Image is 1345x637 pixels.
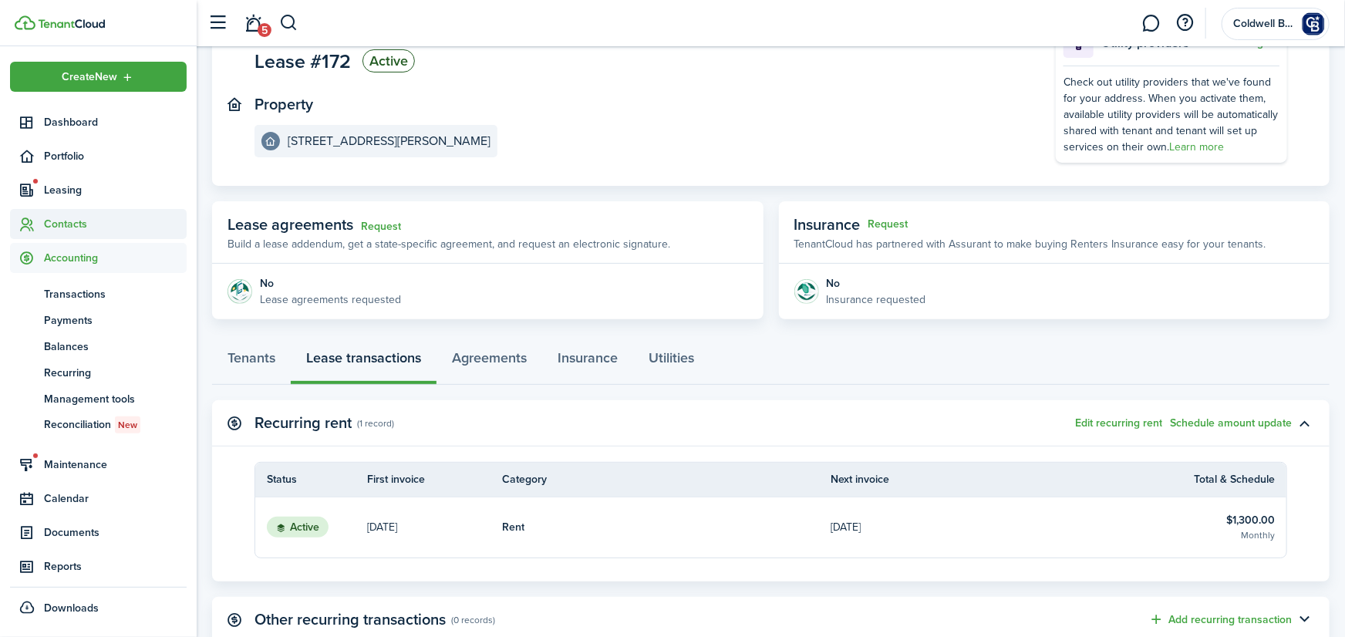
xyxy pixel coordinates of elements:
[279,10,298,36] button: Search
[260,275,401,292] div: No
[362,49,415,72] status: Active
[44,182,187,198] span: Leasing
[10,307,187,333] a: Payments
[10,412,187,438] a: ReconciliationNew
[44,600,99,616] span: Downloads
[437,339,542,385] a: Agreements
[361,221,401,233] a: Request
[10,281,187,307] a: Transactions
[258,23,271,37] span: 5
[44,416,187,433] span: Reconciliation
[44,114,187,130] span: Dashboard
[267,517,329,538] status: Active
[1169,139,1224,155] a: Learn more
[1064,74,1279,155] div: Check out utility providers that we've found for your address. When you activate them, available ...
[1292,607,1318,633] button: Toggle accordion
[1170,417,1292,430] button: Schedule amount update
[44,490,187,507] span: Calendar
[502,497,831,558] a: Rent
[1233,19,1295,29] span: Coldwell Banker Group One Realty
[260,292,401,308] p: Lease agreements requested
[44,524,187,541] span: Documents
[1159,497,1286,558] a: $1,300.00Monthly
[10,62,187,92] button: Open menu
[542,339,633,385] a: Insurance
[1226,512,1275,528] table-info-title: $1,300.00
[451,613,495,627] panel-main-subtitle: (0 records)
[827,292,926,308] p: Insurance requested
[502,519,524,535] table-info-title: Rent
[1137,4,1166,43] a: Messaging
[1075,417,1162,430] button: Edit recurring rent
[831,519,861,535] p: [DATE]
[44,216,187,232] span: Contacts
[288,134,490,148] e-details-info-title: [STREET_ADDRESS][PERSON_NAME]
[367,519,397,535] p: [DATE]
[794,213,861,236] span: Insurance
[44,391,187,407] span: Management tools
[38,19,105,29] img: TenantCloud
[633,339,710,385] a: Utilities
[44,558,187,575] span: Reports
[502,471,831,487] th: Category
[62,72,118,83] span: Create New
[1148,611,1292,629] button: Add recurring transaction
[44,457,187,473] span: Maintenance
[118,418,137,432] span: New
[831,471,1159,487] th: Next invoice
[367,497,502,558] a: [DATE]
[255,471,367,487] th: Status
[204,8,233,38] button: Open sidebar
[10,359,187,386] a: Recurring
[212,339,291,385] a: Tenants
[10,333,187,359] a: Balances
[255,52,351,71] span: Lease #172
[239,4,268,43] a: Notifications
[1172,10,1198,36] button: Open resource center
[827,275,926,292] div: No
[367,471,502,487] th: First invoice
[255,611,446,629] panel-main-title: Other recurring transactions
[1301,12,1326,36] img: Coldwell Banker Group One Realty
[357,416,394,430] panel-main-subtitle: (1 record)
[1292,410,1318,436] button: Toggle accordion
[1241,528,1275,542] table-subtitle: Monthly
[212,462,1330,581] panel-main-body: Toggle accordion
[831,497,1159,558] a: [DATE]
[1194,471,1286,487] th: Total & Schedule
[228,213,353,236] span: Lease agreements
[44,365,187,381] span: Recurring
[15,15,35,30] img: TenantCloud
[44,250,187,266] span: Accounting
[10,386,187,412] a: Management tools
[794,236,1266,252] p: TenantCloud has partnered with Assurant to make buying Renters Insurance easy for your tenants.
[44,286,187,302] span: Transactions
[44,148,187,164] span: Portfolio
[228,236,670,252] p: Build a lease addendum, get a state-specific agreement, and request an electronic signature.
[10,107,187,137] a: Dashboard
[255,96,313,113] panel-main-title: Property
[10,551,187,581] a: Reports
[255,414,352,432] panel-main-title: Recurring rent
[228,279,252,304] img: Agreement e-sign
[868,218,908,231] button: Request
[794,279,819,304] img: Insurance protection
[44,312,187,329] span: Payments
[44,339,187,355] span: Balances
